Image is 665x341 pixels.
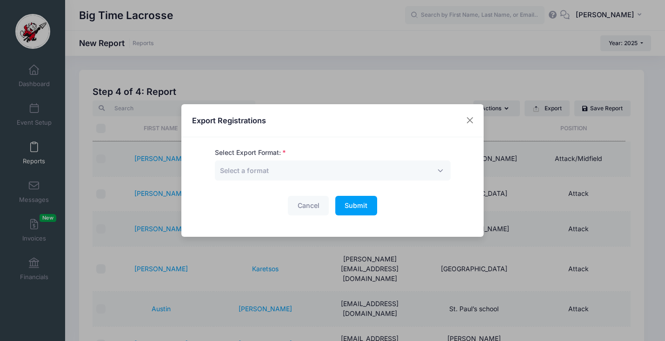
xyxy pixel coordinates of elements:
h4: Export Registrations [192,115,266,126]
span: Select a format [220,166,269,175]
button: Cancel [288,196,329,216]
label: Select Export Format: [215,148,286,158]
span: Select a format [220,167,269,174]
span: Submit [345,201,367,209]
span: Select a format [215,160,451,181]
button: Submit [335,196,377,216]
button: Close [462,112,479,129]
